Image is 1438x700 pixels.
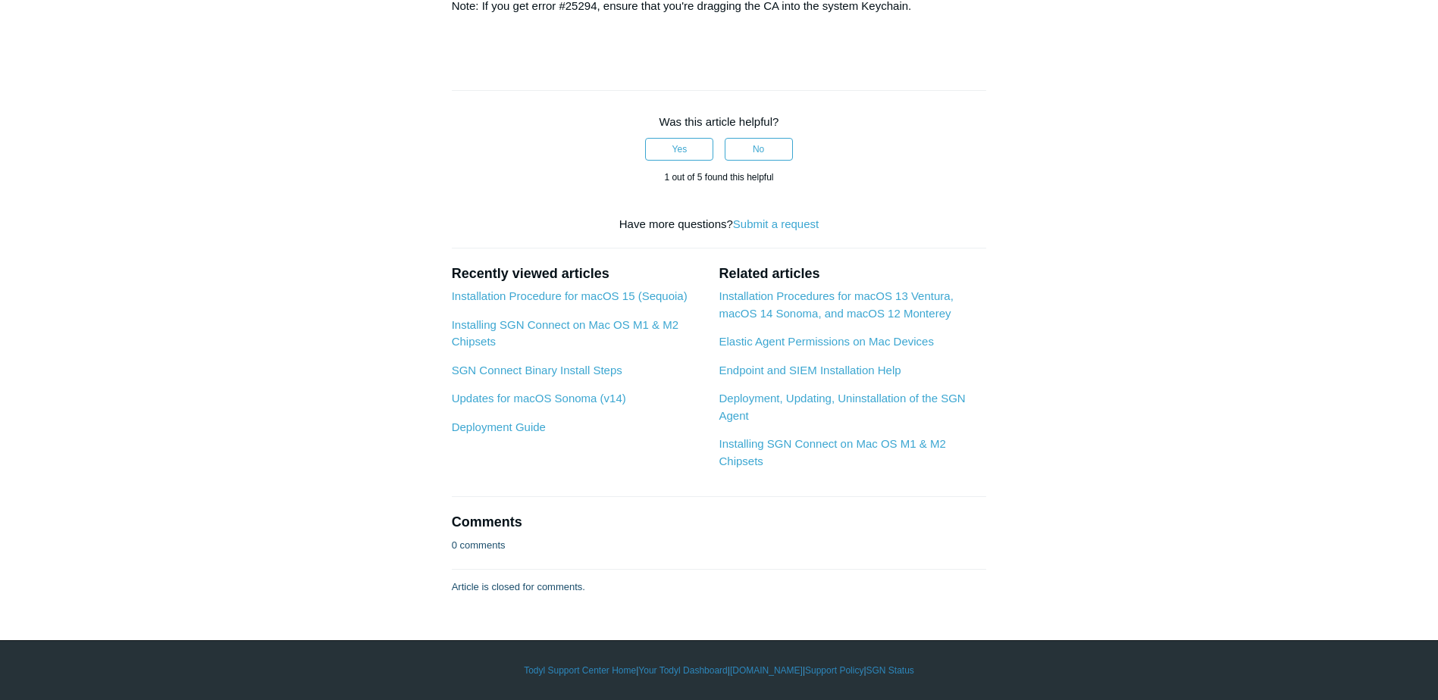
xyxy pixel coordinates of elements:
button: This article was helpful [645,138,713,161]
a: Deployment Guide [452,420,546,433]
p: Article is closed for comments. [452,580,585,595]
a: SGN Connect Binary Install Steps [452,364,622,377]
span: Was this article helpful? [659,115,779,128]
a: SGN Status [866,664,914,677]
a: Installation Procedures for macOS 13 Ventura, macOS 14 Sonoma, and macOS 12 Monterey [719,289,953,320]
a: Your Todyl Dashboard [638,664,727,677]
p: 0 comments [452,538,506,553]
a: Submit a request [733,217,819,230]
h2: Recently viewed articles [452,264,704,284]
a: Installing SGN Connect on Mac OS M1 & M2 Chipsets [452,318,678,348]
a: Endpoint and SIEM Installation Help [719,364,901,377]
a: [DOMAIN_NAME] [730,664,803,677]
a: Installing SGN Connect on Mac OS M1 & M2 Chipsets [719,437,945,467]
a: Todyl Support Center Home [524,664,636,677]
a: Installation Procedure for macOS 15 (Sequoia) [452,289,688,302]
a: Elastic Agent Permissions on Mac Devices [719,335,933,348]
a: Updates for macOS Sonoma (v14) [452,392,626,405]
a: Support Policy [805,664,863,677]
div: | | | | [280,664,1159,677]
span: 1 out of 5 found this helpful [664,172,773,183]
h2: Comments [452,512,987,533]
button: This article was not helpful [725,138,793,161]
a: Deployment, Updating, Uninstallation of the SGN Agent [719,392,965,422]
div: Have more questions? [452,216,987,233]
h2: Related articles [719,264,986,284]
